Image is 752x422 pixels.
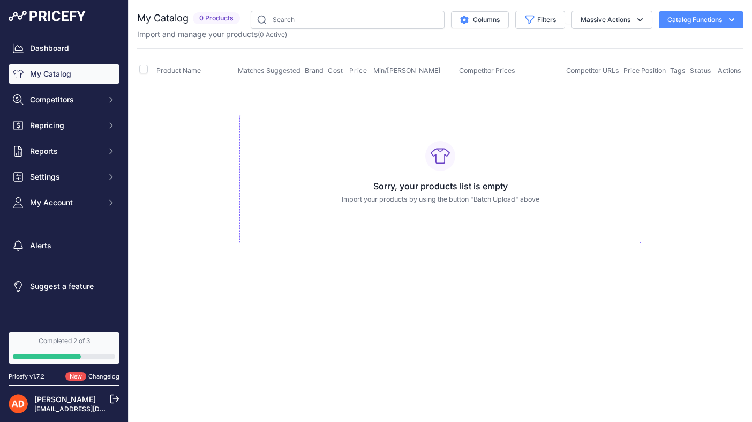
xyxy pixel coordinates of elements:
[328,66,343,75] span: Cost
[9,277,119,296] a: Suggest a feature
[9,142,119,161] button: Reports
[13,337,115,345] div: Completed 2 of 3
[9,372,44,381] div: Pricefy v1.7.2
[670,66,686,75] span: Tags
[65,372,86,381] span: New
[459,66,515,75] span: Competitor Prices
[373,66,441,75] span: Min/[PERSON_NAME]
[9,116,119,135] button: Repricing
[260,31,285,39] a: 0 Active
[258,31,287,39] span: ( )
[515,11,565,29] button: Filters
[9,90,119,109] button: Competitors
[623,66,666,75] span: Price Position
[30,120,100,131] span: Repricing
[249,195,632,205] p: Import your products by using the button "Batch Upload" above
[451,11,509,28] button: Columns
[249,180,632,193] h3: Sorry, your products list is empty
[349,66,369,75] button: Price
[137,29,287,40] p: Import and manage your products
[137,11,189,26] h2: My Catalog
[251,11,445,29] input: Search
[34,395,96,404] a: [PERSON_NAME]
[690,66,711,75] span: Status
[9,332,119,364] a: Completed 2 of 3
[690,66,713,75] button: Status
[9,167,119,187] button: Settings
[305,66,324,75] span: Brand
[238,66,300,75] span: Matches Suggested
[659,11,743,28] button: Catalog Functions
[571,11,652,29] button: Massive Actions
[9,64,119,84] a: My Catalog
[156,66,201,75] span: Product Name
[9,236,119,255] a: Alerts
[566,66,619,75] span: Competitor URLs
[30,197,100,208] span: My Account
[193,12,240,25] span: 0 Products
[9,39,119,58] a: Dashboard
[30,172,100,182] span: Settings
[328,66,345,75] button: Cost
[9,39,119,320] nav: Sidebar
[30,94,100,105] span: Competitors
[88,373,119,380] a: Changelog
[349,66,367,75] span: Price
[30,146,100,157] span: Reports
[9,11,86,21] img: Pricefy Logo
[34,405,146,413] a: [EMAIL_ADDRESS][DOMAIN_NAME]
[9,193,119,212] button: My Account
[718,66,741,75] span: Actions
